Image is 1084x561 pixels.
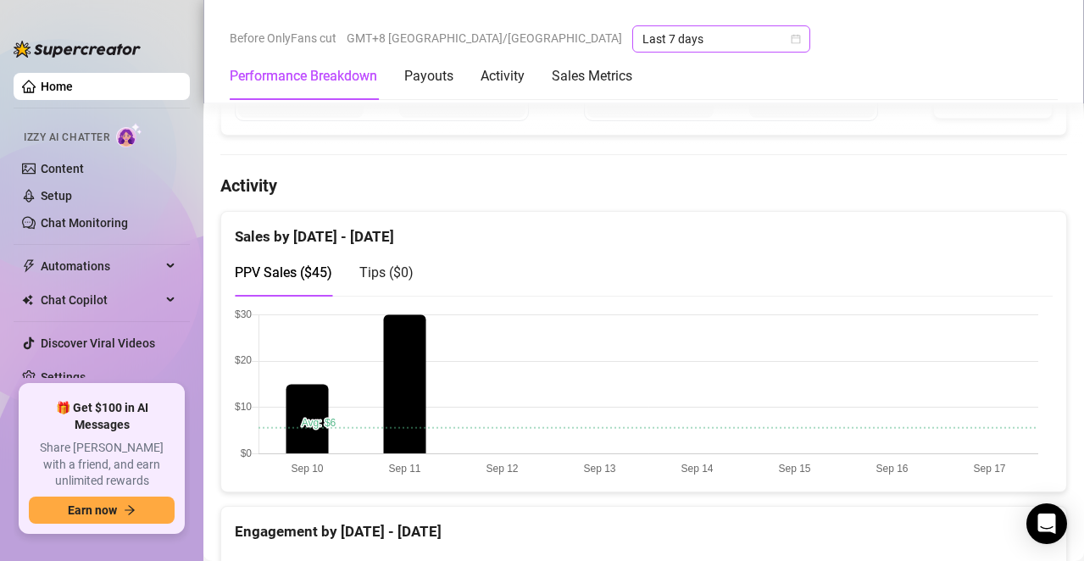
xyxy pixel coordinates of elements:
span: thunderbolt [22,259,36,273]
div: Engagement by [DATE] - [DATE] [235,507,1053,543]
a: Home [41,80,73,93]
h4: Activity [220,174,1067,197]
span: Earn now [68,503,117,517]
span: PPV Sales ( $45 ) [235,264,332,280]
a: Content [41,162,84,175]
a: Discover Viral Videos [41,336,155,350]
button: Earn nowarrow-right [29,497,175,524]
div: Sales by [DATE] - [DATE] [235,212,1053,248]
img: Chat Copilot [22,294,33,306]
a: Chat Monitoring [41,216,128,230]
span: Tips ( $0 ) [359,264,414,280]
div: Performance Breakdown [230,66,377,86]
span: Before OnlyFans cut [230,25,336,51]
div: Open Intercom Messenger [1026,503,1067,544]
span: 🎁 Get $100 in AI Messages [29,400,175,433]
span: Izzy AI Chatter [24,130,109,146]
span: Share [PERSON_NAME] with a friend, and earn unlimited rewards [29,440,175,490]
div: Activity [481,66,525,86]
span: GMT+8 [GEOGRAPHIC_DATA]/[GEOGRAPHIC_DATA] [347,25,622,51]
span: arrow-right [124,504,136,516]
span: Chat Copilot [41,286,161,314]
img: AI Chatter [116,123,142,147]
span: Last 7 days [642,26,800,52]
div: Sales Metrics [552,66,632,86]
a: Settings [41,370,86,384]
a: Setup [41,189,72,203]
span: calendar [791,34,801,44]
div: Payouts [404,66,453,86]
img: logo-BBDzfeDw.svg [14,41,141,58]
span: Automations [41,253,161,280]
